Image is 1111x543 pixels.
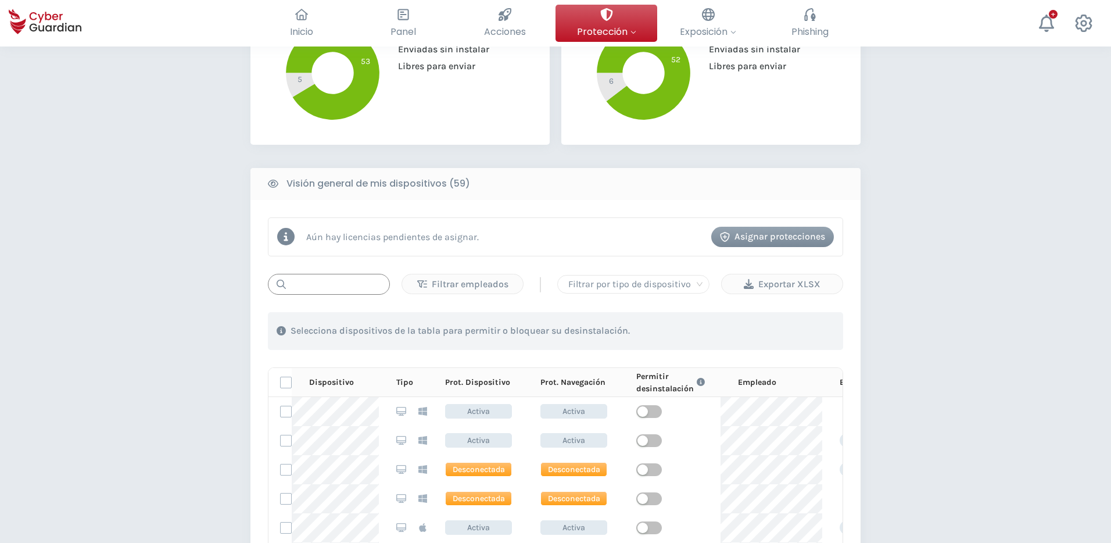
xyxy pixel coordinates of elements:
[694,370,708,395] button: Link to FAQ information
[759,5,861,42] button: Phishing
[540,491,607,506] span: Desconectada
[540,462,607,477] span: Desconectada
[540,404,607,419] span: Activa
[389,44,489,55] span: Enviadas sin instalar
[445,462,512,477] span: Desconectada
[680,24,736,39] span: Exposición
[636,370,721,395] div: Permitir desinstalación
[445,376,523,388] div: Prot. Dispositivo
[411,277,514,291] div: Filtrar empleados
[390,24,416,39] span: Panel
[840,376,906,388] div: Etiquetas
[402,274,524,294] button: Filtrar empleados
[396,376,428,388] div: Tipo
[1049,10,1058,19] div: +
[309,376,379,388] div: Dispositivo
[484,24,526,39] span: Acciones
[268,274,390,295] input: Buscar...
[306,231,479,242] p: Aún hay licencias pendientes de asignar.
[720,230,825,244] div: Asignar protecciones
[291,325,630,337] p: Selecciona dispositivos de la tabla para permitir o bloquear su desinstalación.
[445,433,512,448] span: Activa
[657,5,759,42] button: Exposición
[290,24,313,39] span: Inicio
[286,177,470,191] b: Visión general de mis dispositivos (59)
[454,5,555,42] button: Acciones
[700,60,786,72] span: Libres para enviar
[555,5,657,42] button: Protección
[538,276,543,293] span: |
[540,376,618,388] div: Prot. Navegación
[352,5,454,42] button: Panel
[250,5,352,42] button: Inicio
[721,274,843,294] button: Exportar XLSX
[711,227,834,247] button: Asignar protecciones
[445,491,512,506] span: Desconectada
[577,24,636,39] span: Protección
[700,44,800,55] span: Enviadas sin instalar
[540,520,607,535] span: Activa
[791,24,829,39] span: Phishing
[389,60,475,72] span: Libres para enviar
[540,433,607,448] span: Activa
[738,376,822,388] div: Empleado
[445,404,512,419] span: Activa
[730,277,834,291] div: Exportar XLSX
[445,520,512,535] span: Activa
